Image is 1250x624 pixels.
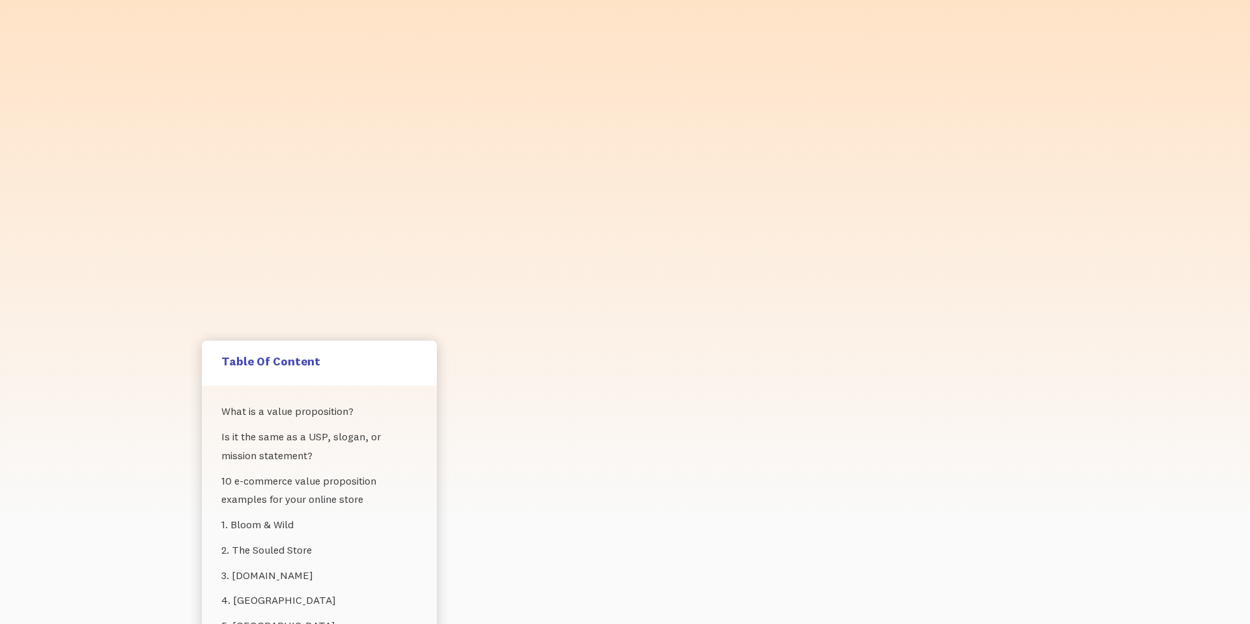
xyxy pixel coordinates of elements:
a: Is it the same as a USP, slogan, or mission statement? [221,424,417,468]
a: 4. [GEOGRAPHIC_DATA] [221,588,417,613]
h5: Table Of Content [221,354,417,369]
a: 2. The Souled Store [221,537,417,563]
a: 10 e-commerce value proposition examples for your online store [221,468,417,513]
a: 1. Bloom & Wild [221,512,417,537]
a: 3. [DOMAIN_NAME] [221,563,417,588]
a: What is a value proposition? [221,399,417,424]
